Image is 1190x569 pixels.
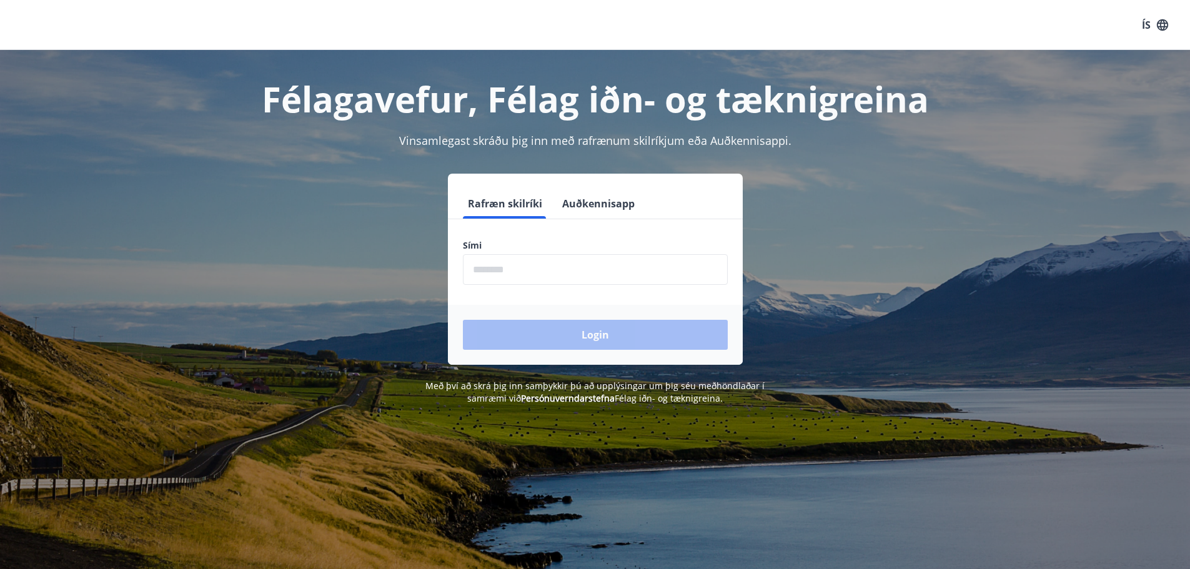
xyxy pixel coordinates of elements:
h1: Félagavefur, Félag iðn- og tæknigreina [161,75,1030,122]
span: Með því að skrá þig inn samþykkir þú að upplýsingar um þig séu meðhöndlaðar í samræmi við Félag i... [425,380,765,404]
button: Auðkennisapp [557,189,640,219]
span: Vinsamlegast skráðu þig inn með rafrænum skilríkjum eða Auðkennisappi. [399,133,791,148]
button: Rafræn skilríki [463,189,547,219]
button: ÍS [1135,14,1175,36]
label: Sími [463,239,728,252]
a: Persónuverndarstefna [521,392,615,404]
